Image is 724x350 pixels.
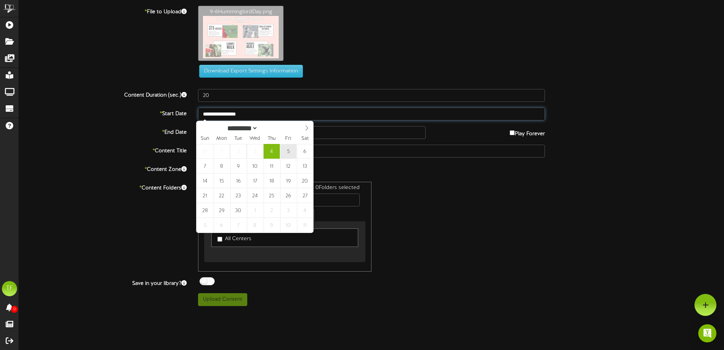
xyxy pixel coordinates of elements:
[264,188,280,203] span: September 25, 2025
[230,203,247,218] span: September 30, 2025
[230,144,247,159] span: September 2, 2025
[297,159,313,173] span: September 13, 2025
[230,218,247,233] span: October 7, 2025
[247,136,263,141] span: Wed
[198,293,247,306] button: Upload Content
[264,144,280,159] span: September 4, 2025
[214,203,230,218] span: September 29, 2025
[13,126,192,136] label: End Date
[213,136,230,141] span: Mon
[280,144,296,159] span: September 5, 2025
[199,65,303,78] button: Download Export Settings Information
[264,159,280,173] span: September 11, 2025
[214,218,230,233] span: October 6, 2025
[197,173,213,188] span: September 14, 2025
[13,89,192,99] label: Content Duration (sec.)
[297,188,313,203] span: September 27, 2025
[247,173,263,188] span: September 17, 2025
[247,144,263,159] span: September 3, 2025
[510,126,545,138] label: Play Forever
[280,173,296,188] span: September 19, 2025
[217,233,251,243] label: All Centers
[247,218,263,233] span: October 8, 2025
[280,203,296,218] span: October 3, 2025
[13,182,192,192] label: Content Folders
[297,218,313,233] span: October 11, 2025
[197,188,213,203] span: September 21, 2025
[198,145,545,158] input: Title of this Content
[214,159,230,173] span: September 8, 2025
[230,173,247,188] span: September 16, 2025
[2,281,17,296] div: TF
[280,218,296,233] span: October 10, 2025
[698,324,716,342] div: Open Intercom Messenger
[13,277,192,287] label: Save in your library?
[264,218,280,233] span: October 9, 2025
[264,173,280,188] span: September 18, 2025
[247,203,263,218] span: October 1, 2025
[11,306,18,313] span: 0
[297,173,313,188] span: September 20, 2025
[197,159,213,173] span: September 7, 2025
[280,136,296,141] span: Fri
[197,218,213,233] span: October 5, 2025
[258,124,285,132] input: Year
[263,136,280,141] span: Thu
[197,144,213,159] span: August 31, 2025
[214,144,230,159] span: September 1, 2025
[214,173,230,188] span: September 15, 2025
[510,130,515,135] input: Play Forever
[296,136,313,141] span: Sat
[280,188,296,203] span: September 26, 2025
[197,136,213,141] span: Sun
[247,188,263,203] span: September 24, 2025
[297,144,313,159] span: September 6, 2025
[13,108,192,118] label: Start Date
[230,136,247,141] span: Tue
[195,69,303,74] a: Download Export Settings Information
[264,203,280,218] span: October 2, 2025
[297,203,313,218] span: October 4, 2025
[230,159,247,173] span: September 9, 2025
[13,6,192,16] label: File to Upload
[197,203,213,218] span: September 28, 2025
[13,145,192,155] label: Content Title
[217,237,222,242] input: All Centers
[214,188,230,203] span: September 22, 2025
[13,163,192,173] label: Content Zone
[280,159,296,173] span: September 12, 2025
[230,188,247,203] span: September 23, 2025
[247,159,263,173] span: September 10, 2025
